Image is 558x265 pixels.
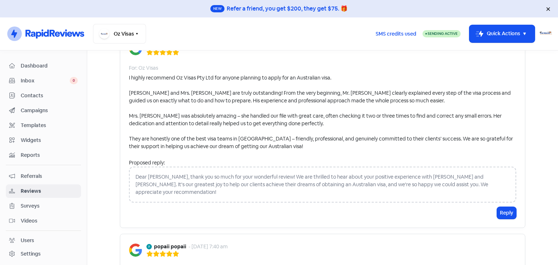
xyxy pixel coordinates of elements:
span: Widgets [21,136,78,144]
a: Dashboard [6,59,81,73]
div: Users [21,237,34,244]
span: Reports [21,151,78,159]
a: Sending Active [422,29,461,38]
span: Surveys [21,202,78,210]
a: Reviews [6,184,81,198]
a: Surveys [6,199,81,213]
a: Settings [6,247,81,261]
a: Users [6,234,81,247]
a: Reports [6,148,81,162]
span: 0 [70,77,78,84]
div: For: Oz Visas [129,64,158,72]
div: Refer a friend, you get $200, they get $75. 🎁 [227,4,348,13]
span: New [210,5,225,12]
a: Widgets [6,134,81,147]
a: Templates [6,119,81,132]
div: Settings [21,250,41,258]
span: Reviews [21,187,78,195]
span: Contacts [21,92,78,99]
a: Videos [6,214,81,228]
img: Image [129,244,142,257]
div: Dear [PERSON_NAME], thank you so much for your wonderful review! We are thrilled to hear about yo... [129,167,516,203]
span: Dashboard [21,62,78,70]
img: Avatar [146,244,152,249]
span: Inbox [21,77,70,85]
span: Campaigns [21,107,78,114]
span: SMS credits used [376,30,416,38]
div: Proposed reply: [129,159,516,167]
div: I highly recommend Oz Visas Pty Ltd for anyone planning to apply for an Australian visa. [PERSON_... [129,74,516,150]
span: Templates [21,122,78,129]
button: Reply [497,207,516,219]
button: Oz Visas [93,24,146,44]
a: Campaigns [6,104,81,117]
span: Sending Active [428,31,458,36]
a: Inbox 0 [6,74,81,87]
span: Videos [21,217,78,225]
a: Referrals [6,170,81,183]
b: popaii popaii [154,243,186,250]
button: Quick Actions [469,25,535,42]
span: Referrals [21,172,78,180]
a: SMS credits used [369,29,422,37]
div: - [DATE] 7:40 am [189,243,228,250]
img: User [539,27,552,40]
a: Contacts [6,89,81,102]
